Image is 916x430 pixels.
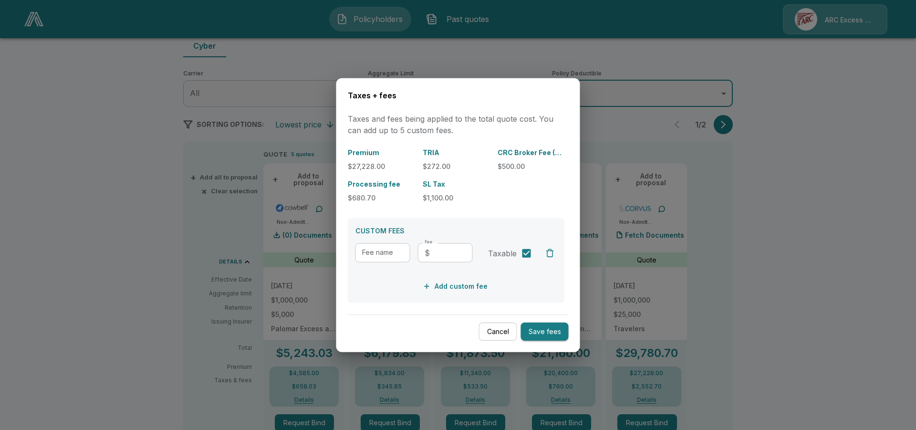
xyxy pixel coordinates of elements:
[425,247,430,259] p: $
[423,161,490,171] p: $272.00
[488,248,517,259] span: Taxable
[348,179,415,189] p: Processing fee
[348,161,415,171] p: $27,228.00
[423,179,490,189] p: SL Tax
[498,147,565,157] p: CRC Broker Fee (Surplus Lines)
[425,239,433,245] label: Fee
[498,161,565,171] p: $500.00
[521,322,569,341] button: Save fees
[421,278,491,295] button: Add custom fee
[348,113,569,136] p: Taxes and fees being applied to the total quote cost. You can add up to 5 custom fees.
[423,193,490,203] p: $1,100.00
[348,147,415,157] p: Premium
[348,89,569,102] h6: Taxes + fees
[423,147,490,157] p: TRIA
[348,193,415,203] p: $680.70
[479,322,517,341] button: Cancel
[355,226,557,236] p: CUSTOM FEES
